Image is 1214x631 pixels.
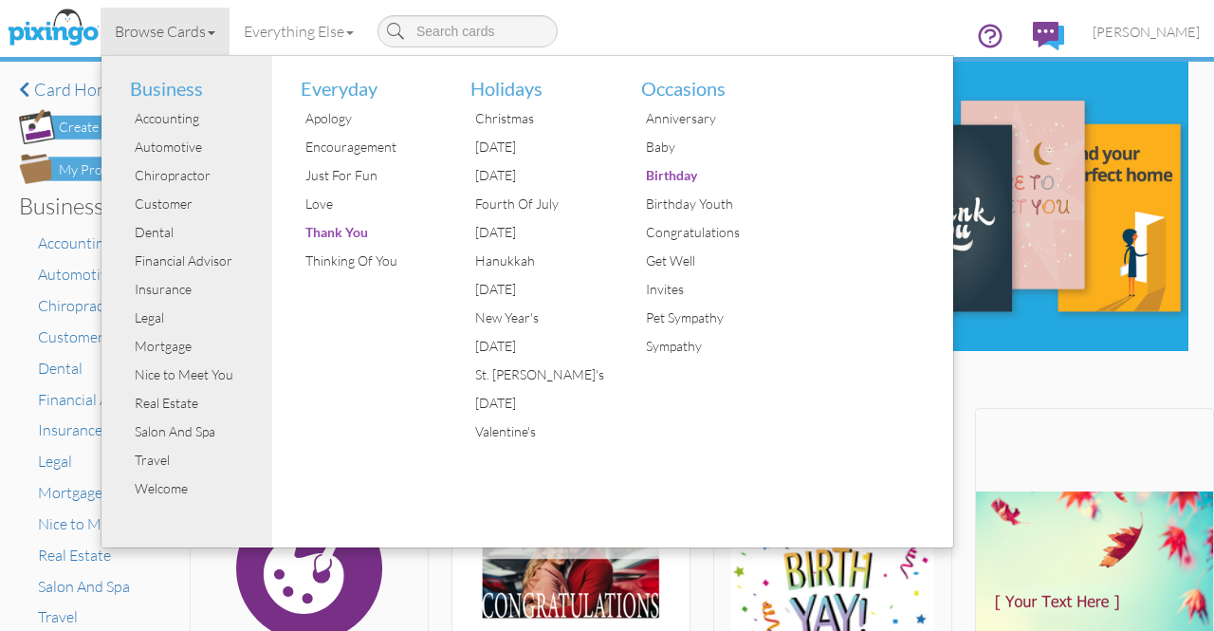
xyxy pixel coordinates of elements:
[627,56,783,105] li: Occasions
[456,332,613,361] a: [DATE]
[116,275,272,304] a: Insurance
[627,304,783,332] a: Pet Sympathy
[130,474,272,503] div: Welcome
[59,118,161,138] div: Create Your Own
[38,607,78,626] span: Travel
[456,389,613,418] a: [DATE]
[470,247,613,275] div: Hanukkah
[130,247,272,275] div: Financial Advisor
[641,275,783,304] div: Invites
[116,190,272,218] a: Customer
[38,452,72,471] a: Legal
[19,194,156,218] h3: Business
[641,161,783,190] div: Birthday
[301,133,443,161] div: Encouragement
[38,359,83,378] span: Dental
[627,218,783,247] a: Congratulations
[116,332,272,361] a: Mortgage
[116,161,272,190] a: Chiropractor
[456,161,613,190] a: [DATE]
[38,327,103,346] span: Customer
[456,218,613,247] a: [DATE]
[38,483,102,502] a: Mortgage
[377,15,558,47] input: Search cards
[38,265,116,284] a: Automotive
[286,104,443,133] a: Apology
[130,190,272,218] div: Customer
[301,218,443,247] div: Thank You
[456,190,613,218] a: Fourth Of July
[456,361,613,389] a: St. [PERSON_NAME]'s
[641,218,783,247] div: Congratulations
[38,546,111,565] a: Real Estate
[130,218,272,247] div: Dental
[130,418,272,446] div: Salon And Spa
[1033,22,1064,50] img: comments.svg
[38,296,123,315] a: Chiropractor
[116,418,272,446] a: Salon And Spa
[59,160,129,180] div: My Projects
[230,8,368,55] a: Everything Else
[456,247,613,275] a: Hanukkah
[456,418,613,446] a: Valentine's
[470,275,613,304] div: [DATE]
[641,304,783,332] div: Pet Sympathy
[38,420,102,439] a: Insurance
[116,389,272,418] a: Real Estate
[301,190,443,218] div: Love
[456,275,613,304] a: [DATE]
[286,247,443,275] a: Thinking Of You
[301,104,443,133] div: Apology
[641,247,783,275] div: Get Well
[116,446,272,474] a: Travel
[130,133,272,161] div: Automotive
[38,390,150,409] a: Financial Advisor
[301,161,443,190] div: Just For Fun
[470,304,613,332] div: New Year's
[641,332,783,361] div: Sympathy
[38,577,130,596] a: Salon And Spa
[116,474,272,503] a: Welcome
[470,161,613,190] div: [DATE]
[1093,24,1200,40] span: [PERSON_NAME]
[470,418,613,446] div: Valentine's
[130,161,272,190] div: Chiropractor
[116,247,272,275] a: Financial Advisor
[470,133,613,161] div: [DATE]
[470,218,613,247] div: [DATE]
[627,104,783,133] a: Anniversary
[641,133,783,161] div: Baby
[627,190,783,218] a: Birthday Youth
[130,389,272,418] div: Real Estate
[641,190,783,218] div: Birthday Youth
[38,514,151,533] a: Nice to Meet You
[130,104,272,133] div: Accounting
[286,56,443,105] li: Everyday
[470,389,613,418] div: [DATE]
[456,56,613,105] li: Holidays
[627,275,783,304] a: Invites
[641,104,783,133] div: Anniversary
[19,81,171,100] a: Card home
[116,104,272,133] a: Accounting
[286,190,443,218] a: Love
[470,190,613,218] div: Fourth Of July
[116,218,272,247] a: Dental
[456,104,613,133] a: Christmas
[116,304,272,332] a: Legal
[130,275,272,304] div: Insurance
[3,5,103,52] img: pixingo logo
[470,104,613,133] div: Christmas
[38,233,112,252] a: Accounting
[116,56,272,105] li: Business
